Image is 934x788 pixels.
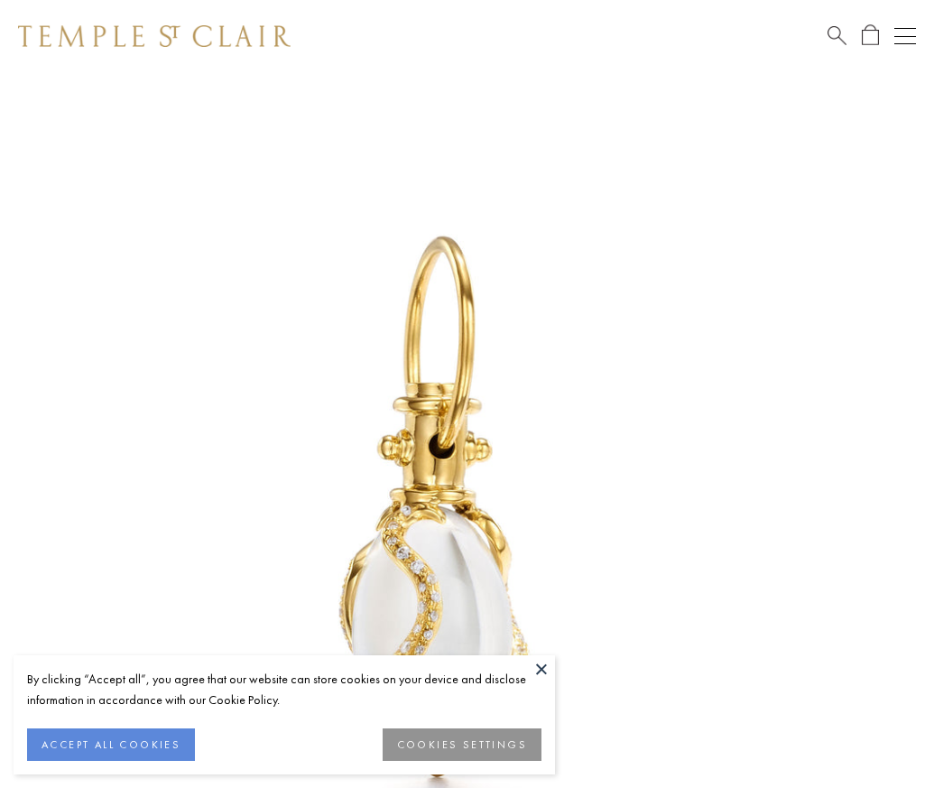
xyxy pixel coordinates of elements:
[18,25,291,47] img: Temple St. Clair
[828,24,846,47] a: Search
[894,25,916,47] button: Open navigation
[383,728,541,761] button: COOKIES SETTINGS
[862,24,879,47] a: Open Shopping Bag
[27,728,195,761] button: ACCEPT ALL COOKIES
[27,669,541,710] div: By clicking “Accept all”, you agree that our website can store cookies on your device and disclos...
